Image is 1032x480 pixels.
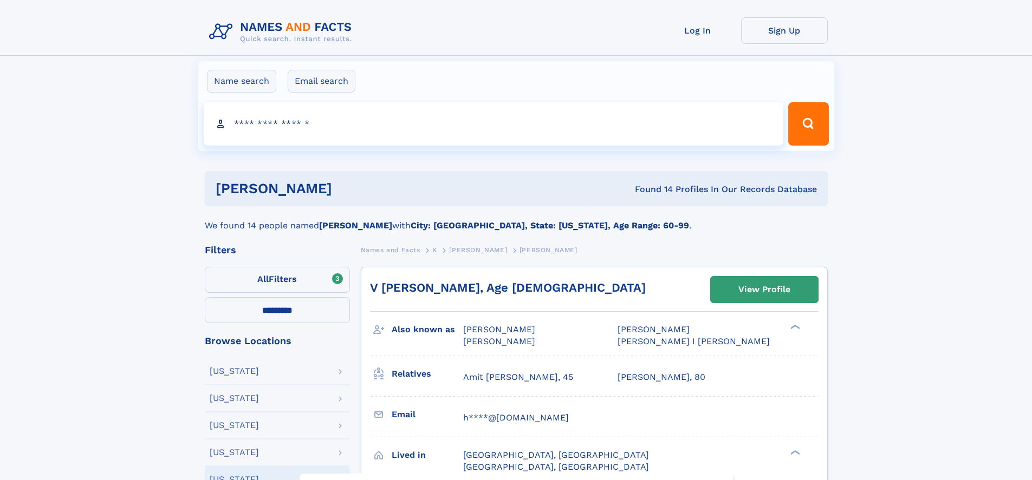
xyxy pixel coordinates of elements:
[654,17,741,44] a: Log In
[210,394,259,403] div: [US_STATE]
[788,324,801,331] div: ❯
[361,243,420,257] a: Names and Facts
[788,102,828,146] button: Search Button
[257,274,269,284] span: All
[432,246,437,254] span: K
[618,324,690,334] span: [PERSON_NAME]
[463,336,535,346] span: [PERSON_NAME]
[741,17,828,44] a: Sign Up
[788,449,801,456] div: ❯
[392,446,463,464] h3: Lived in
[449,243,507,257] a: [PERSON_NAME]
[207,70,276,93] label: Name search
[210,448,259,457] div: [US_STATE]
[370,281,646,294] a: V [PERSON_NAME], Age [DEMOGRAPHIC_DATA]
[205,245,350,255] div: Filters
[204,102,784,146] input: search input
[711,277,818,303] a: View Profile
[463,450,649,460] span: [GEOGRAPHIC_DATA], [GEOGRAPHIC_DATA]
[520,246,577,254] span: [PERSON_NAME]
[210,421,259,430] div: [US_STATE]
[392,405,463,424] h3: Email
[411,220,689,231] b: City: [GEOGRAPHIC_DATA], State: [US_STATE], Age Range: 60-99
[392,365,463,383] h3: Relatives
[463,324,535,334] span: [PERSON_NAME]
[463,371,573,383] a: Amit [PERSON_NAME], 45
[205,17,361,47] img: Logo Names and Facts
[205,336,350,346] div: Browse Locations
[738,277,790,302] div: View Profile
[205,206,828,232] div: We found 14 people named with .
[483,183,817,195] div: Found 14 Profiles In Our Records Database
[618,336,770,346] span: [PERSON_NAME] I [PERSON_NAME]
[319,220,392,231] b: [PERSON_NAME]
[618,371,705,383] a: [PERSON_NAME], 80
[216,182,484,195] h1: [PERSON_NAME]
[432,243,437,257] a: K
[463,462,649,472] span: [GEOGRAPHIC_DATA], [GEOGRAPHIC_DATA]
[288,70,355,93] label: Email search
[392,320,463,339] h3: Also known as
[449,246,507,254] span: [PERSON_NAME]
[205,267,350,293] label: Filters
[210,367,259,376] div: [US_STATE]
